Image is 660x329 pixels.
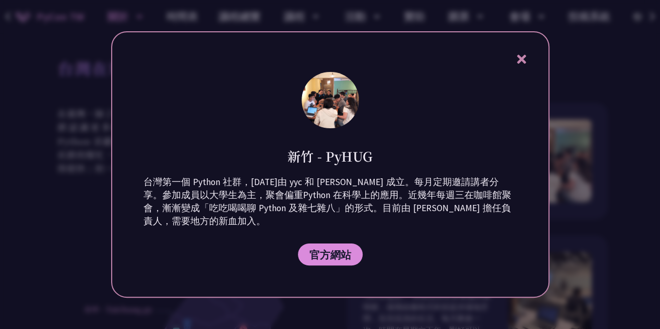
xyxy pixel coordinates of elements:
[143,176,517,228] p: 台灣第一個 Python 社群，[DATE]由 yyc 和 [PERSON_NAME] 成立。每月定期邀請講者分享。參加成員以大學生為主，聚會偏重Python 在科學上的應用。近幾年每週三在咖啡...
[302,72,359,128] img: photo
[298,243,363,265] a: 官方網站
[309,248,351,261] span: 官方網站
[287,147,373,165] h1: 新竹 - PyHUG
